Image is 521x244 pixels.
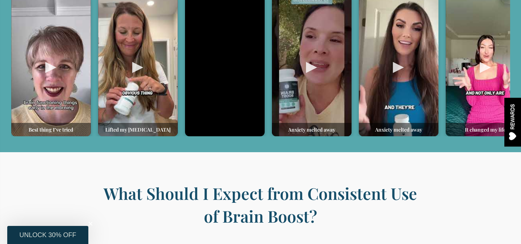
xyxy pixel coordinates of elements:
div: Lifted my [MEDICAL_DATA] [98,123,178,136]
button: Close teaser [87,220,94,227]
div: UNLOCK 30% OFFClose teaser [7,226,88,244]
div: Anxiety melted away [359,123,438,136]
div: Best thing I’ve tried [11,123,91,136]
div: Anxiety melted away [272,123,352,136]
span: UNLOCK 30% OFF [19,231,76,239]
blockquote: What Should I Expect from Consistent Use of Brain Boost? [97,182,423,227]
